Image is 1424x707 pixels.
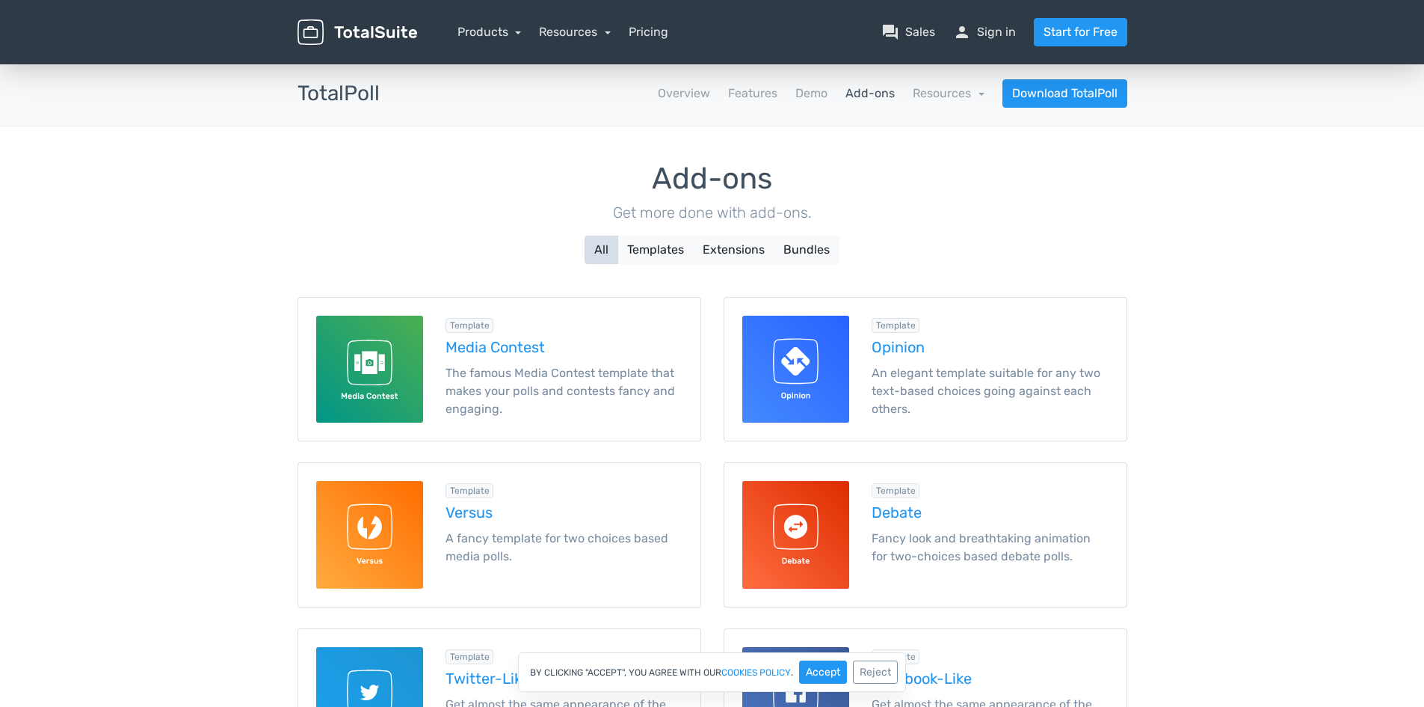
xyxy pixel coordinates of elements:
a: Add-ons [845,85,895,102]
h5: Debate template for TotalPoll [872,504,1109,521]
a: Features [728,85,777,102]
a: personSign in [953,23,1016,41]
h5: Opinion template for TotalPoll [872,339,1109,355]
button: Extensions [693,236,774,264]
img: Opinion for TotalPoll [742,316,849,423]
a: Media Contest for TotalPoll Template Media Contest The famous Media Contest template that makes y... [298,297,701,441]
a: cookies policy [721,668,791,677]
a: Debate for TotalPoll Template Debate Fancy look and breathtaking animation for two-choices based ... [724,462,1127,607]
img: Versus for TotalPoll [316,481,423,588]
button: Accept [799,661,847,684]
div: Template [872,318,920,333]
div: Template [872,483,920,498]
p: Fancy look and breathtaking animation for two-choices based debate polls. [872,530,1109,566]
span: person [953,23,971,41]
p: The famous Media Contest template that makes your polls and contests fancy and engaging. [446,364,682,418]
p: A fancy template for two choices based media polls. [446,530,682,566]
a: Resources [539,25,611,39]
button: Templates [617,236,694,264]
a: Download TotalPoll [1002,79,1127,108]
h5: Media Contest template for TotalPoll [446,339,682,355]
h1: Add-ons [298,162,1127,195]
a: Demo [795,85,827,102]
img: Media Contest for TotalPoll [316,316,423,423]
a: Opinion for TotalPoll Template Opinion An elegant template suitable for any two text-based choice... [724,297,1127,441]
button: Reject [853,661,898,684]
a: Resources [913,86,984,100]
a: Pricing [629,23,668,41]
p: Get more done with add-ons. [298,201,1127,224]
a: question_answerSales [881,23,935,41]
div: By clicking "Accept", you agree with our . [518,652,906,692]
div: Template [446,649,494,664]
a: Products [457,25,522,39]
div: Template [872,649,920,664]
p: An elegant template suitable for any two text-based choices going against each others. [872,364,1109,418]
img: Debate for TotalPoll [742,481,849,588]
a: Start for Free [1034,18,1127,46]
button: Bundles [774,236,839,264]
span: question_answer [881,23,899,41]
h3: TotalPoll [298,82,380,105]
div: Template [446,318,494,333]
div: Template [446,483,494,498]
h5: Versus template for TotalPoll [446,504,682,521]
a: Versus for TotalPoll Template Versus A fancy template for two choices based media polls. [298,462,701,607]
button: All [585,236,618,264]
img: TotalSuite for WordPress [298,19,417,46]
a: Overview [658,85,710,102]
